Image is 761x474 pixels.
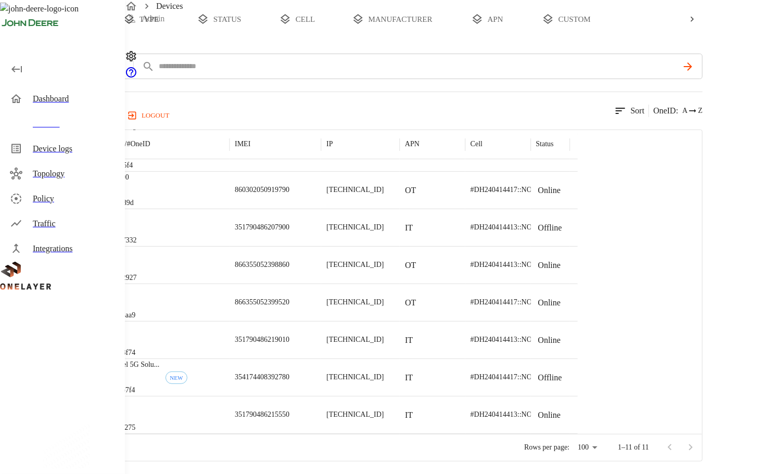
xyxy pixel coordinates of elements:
p: [TECHNICAL_ID] [326,409,384,420]
p: Cell [471,139,483,149]
p: IT [405,222,413,234]
p: OT [405,184,416,197]
div: 100 [574,440,601,455]
p: APN [405,139,420,149]
p: #57c0b7f4 [104,385,160,395]
p: [TECHNICAL_ID] [326,222,384,233]
span: Support Portal [125,71,137,80]
p: OT [405,297,416,309]
span: #DH240414413::NOKIA::ASIB [471,261,566,268]
p: Offline [538,222,562,234]
p: Status [536,139,554,149]
span: #DH240414413::NOKIA::ASIB [471,223,566,231]
p: IT [405,334,413,347]
p: 351790486215550 [235,409,289,420]
p: IT [405,371,413,384]
p: [TECHNICAL_ID] [326,297,384,308]
p: Online [538,334,561,347]
span: #DH240414413::NOKIA::ASIB [471,411,566,418]
p: [TECHNICAL_ID] [326,335,384,345]
p: Rows per page: [524,442,569,453]
p: Online [538,184,561,197]
p: 351790486219010 [235,335,289,345]
p: OT [405,259,416,272]
p: [TECHNICAL_ID] [326,372,384,382]
p: Online [538,259,561,272]
span: #DH240414417::NOKIA::ASIB [471,186,566,194]
p: 354174408392780 [235,372,289,382]
p: 351790486207900 [235,222,289,233]
span: #DH240414417::NOKIA::ASIB [471,298,566,306]
span: NEW [166,375,186,381]
span: #DH240414413::NOKIA::ASIB [471,336,566,343]
p: Offline [538,371,562,384]
p: 866355052398860 [235,260,289,270]
p: Admin [142,12,164,25]
a: logout [125,107,761,124]
span: #DH240414417::NOKIA::ASIB [471,373,566,381]
p: IP [326,139,333,149]
p: [TECHNICAL_ID] [326,260,384,270]
p: Online [538,409,561,421]
p: Model / [104,139,150,149]
p: [TECHNICAL_ID] [326,185,384,195]
div: First seen: 09/09/2025 10:33:50 AM [166,371,187,384]
p: 1–11 of 11 [618,442,649,453]
button: logout [125,107,173,124]
p: 866355052399520 [235,297,289,308]
p: IT [405,409,413,421]
p: IMEI [235,139,250,149]
p: HP Intel 5G Solution 5000 (FM350-GL) [104,360,160,370]
p: Online [538,297,561,309]
span: # OneID [127,140,150,148]
p: 860302050919790 [235,185,289,195]
a: onelayer-support [125,71,137,80]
